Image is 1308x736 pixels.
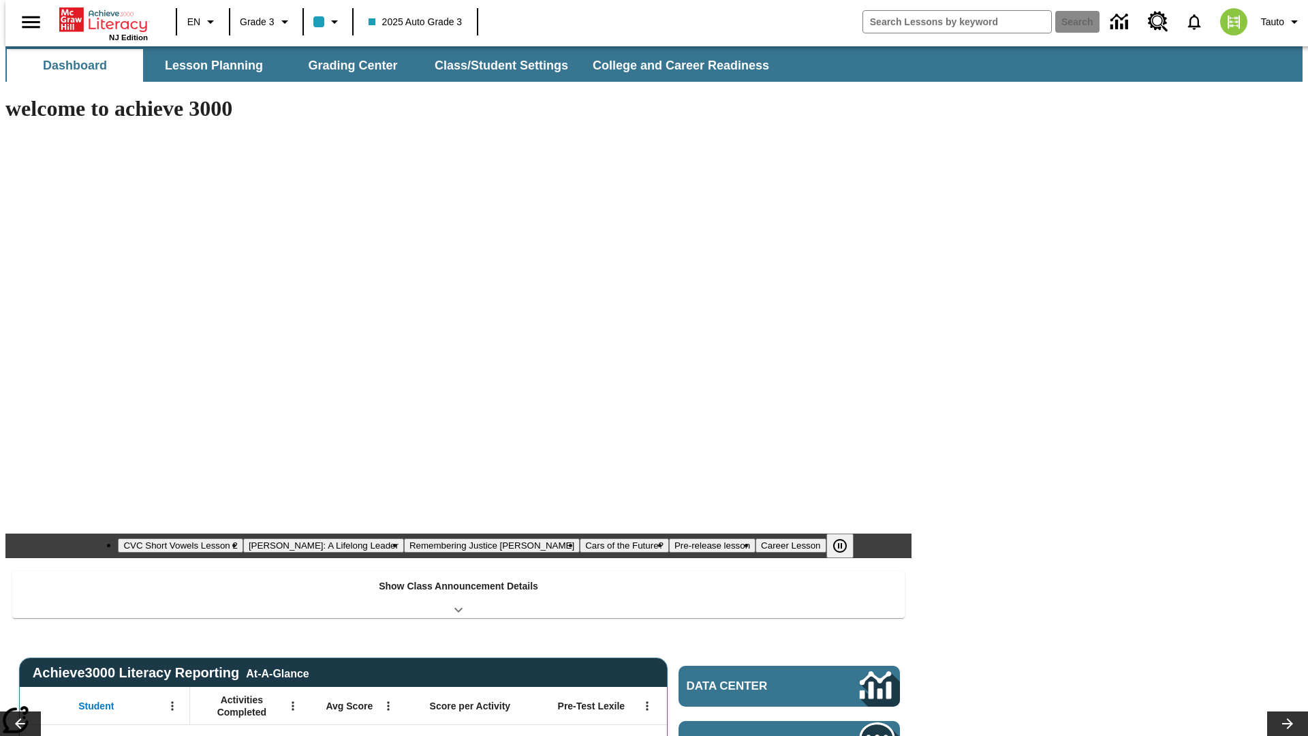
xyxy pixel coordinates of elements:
[78,700,114,712] span: Student
[1256,10,1308,34] button: Profile/Settings
[1102,3,1140,41] a: Data Center
[430,700,511,712] span: Score per Activity
[197,694,287,718] span: Activities Completed
[580,538,669,553] button: Slide 4 Cars of the Future?
[59,6,148,33] a: Home
[863,11,1051,33] input: search field
[246,665,309,680] div: At-A-Glance
[687,679,814,693] span: Data Center
[582,49,780,82] button: College and Career Readiness
[424,49,579,82] button: Class/Student Settings
[285,49,421,82] button: Grading Center
[369,15,463,29] span: 2025 Auto Grade 3
[1220,8,1247,35] img: avatar image
[33,665,309,681] span: Achieve3000 Literacy Reporting
[558,700,625,712] span: Pre-Test Lexile
[240,15,275,29] span: Grade 3
[326,700,373,712] span: Avg Score
[187,15,200,29] span: EN
[679,666,900,707] a: Data Center
[826,534,854,558] button: Pause
[637,696,657,716] button: Open Menu
[379,579,538,594] p: Show Class Announcement Details
[404,538,580,553] button: Slide 3 Remembering Justice O'Connor
[181,10,225,34] button: Language: EN, Select a language
[1212,4,1256,40] button: Select a new avatar
[1267,711,1308,736] button: Lesson carousel, Next
[308,10,348,34] button: Class color is light blue. Change class color
[1140,3,1177,40] a: Resource Center, Will open in new tab
[826,534,867,558] div: Pause
[109,33,148,42] span: NJ Edition
[11,2,51,42] button: Open side menu
[162,696,183,716] button: Open Menu
[5,46,1303,82] div: SubNavbar
[5,96,912,121] h1: welcome to achieve 3000
[12,571,905,618] div: Show Class Announcement Details
[59,5,148,42] div: Home
[669,538,756,553] button: Slide 5 Pre-release lesson
[5,49,781,82] div: SubNavbar
[756,538,826,553] button: Slide 6 Career Lesson
[118,538,243,553] button: Slide 1 CVC Short Vowels Lesson 2
[283,696,303,716] button: Open Menu
[243,538,404,553] button: Slide 2 Dianne Feinstein: A Lifelong Leader
[234,10,298,34] button: Grade: Grade 3, Select a grade
[1261,15,1284,29] span: Tauto
[1177,4,1212,40] a: Notifications
[146,49,282,82] button: Lesson Planning
[378,696,399,716] button: Open Menu
[7,49,143,82] button: Dashboard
